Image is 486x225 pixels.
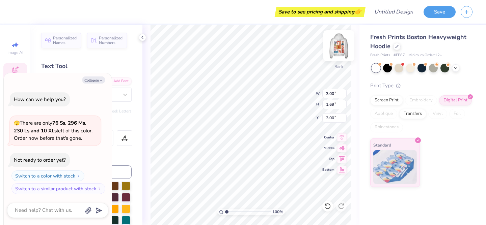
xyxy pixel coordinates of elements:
[370,53,390,58] span: Fresh Prints
[98,187,102,191] img: Switch to a similar product with stock
[11,183,105,194] button: Switch to a similar product with stock
[14,96,66,103] div: How can we help you?
[14,157,66,163] div: Not ready to order yet?
[373,141,391,149] span: Standard
[408,53,442,58] span: Minimum Order: 12 +
[373,150,417,184] img: Standard
[370,109,397,119] div: Applique
[105,77,132,85] div: Add Font
[370,33,466,50] span: Fresh Prints Boston Heavyweight Hoodie
[14,120,86,134] strong: 76 Ss, 296 Ms, 230 Ls and 10 XLs
[322,135,334,140] span: Center
[369,5,418,19] input: Untitled Design
[41,62,132,71] div: Text Tool
[276,7,364,17] div: Save to see pricing and shipping
[394,53,405,58] span: # FP87
[354,7,362,15] span: 👉
[82,76,105,84] button: Collapse
[77,174,81,178] img: Switch to a color with stock
[370,122,403,132] div: Rhinestones
[53,36,77,45] span: Personalized Names
[370,95,403,105] div: Screen Print
[11,170,84,181] button: Switch to a color with stock
[399,109,426,119] div: Transfers
[334,64,343,70] div: Back
[7,50,23,55] span: Image AI
[325,32,352,59] img: Back
[405,95,437,105] div: Embroidery
[322,167,334,172] span: Bottom
[370,82,473,90] div: Print Type
[272,209,283,215] span: 100 %
[322,146,334,151] span: Middle
[449,109,465,119] div: Foil
[424,6,456,18] button: Save
[439,95,472,105] div: Digital Print
[99,36,123,45] span: Personalized Numbers
[14,120,92,141] span: There are only left of this color. Order now before that's gone.
[428,109,447,119] div: Vinyl
[14,120,20,126] span: 🫣
[322,157,334,161] span: Top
